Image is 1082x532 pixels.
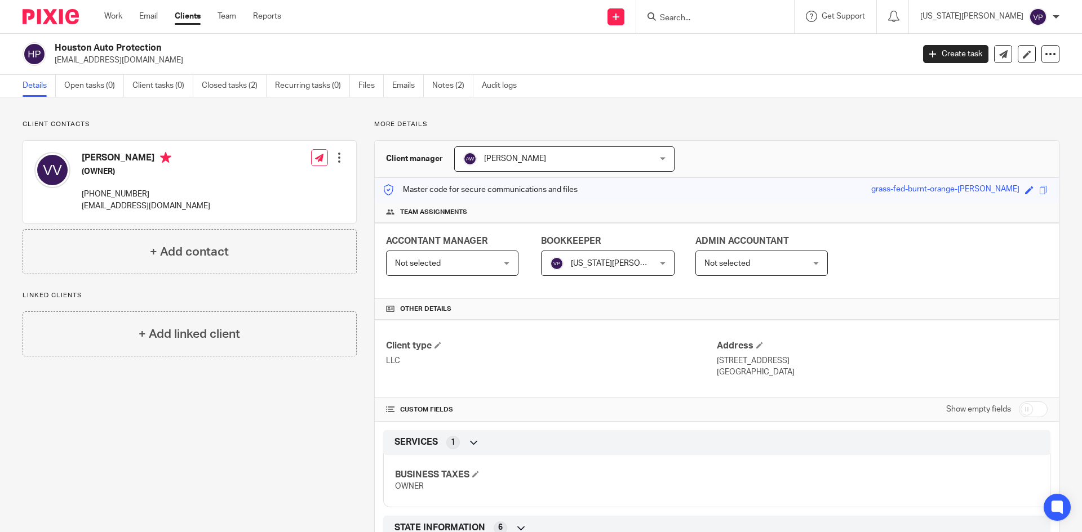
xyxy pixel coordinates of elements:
[717,355,1048,366] p: [STREET_ADDRESS]
[386,355,717,366] p: LLC
[275,75,350,97] a: Recurring tasks (0)
[253,11,281,22] a: Reports
[386,153,443,164] h3: Client manager
[822,12,865,20] span: Get Support
[395,469,717,481] h4: BUSINESS TAXES
[82,189,210,200] p: [PHONE_NUMBER]
[386,236,487,245] span: ACCONTANT MANAGER
[920,11,1023,22] p: [US_STATE][PERSON_NAME]
[400,208,467,217] span: Team assignments
[392,75,424,97] a: Emails
[704,260,750,267] span: Not selected
[1029,8,1047,26] img: svg%3E
[23,75,56,97] a: Details
[104,11,122,22] a: Work
[571,260,674,267] span: [US_STATE][PERSON_NAME]
[463,152,477,166] img: svg%3E
[451,437,455,448] span: 1
[383,184,578,195] p: Master code for secure communications and files
[132,75,193,97] a: Client tasks (0)
[695,236,789,245] span: ADMIN ACCOUNTANT
[541,236,601,245] span: BOOKKEEPER
[175,11,201,22] a: Clients
[659,14,760,24] input: Search
[395,482,424,490] span: OWNER
[386,405,717,414] h4: CUSTOM FIELDS
[395,260,441,267] span: Not selected
[717,366,1048,378] p: [GEOGRAPHIC_DATA]
[23,291,357,300] p: Linked clients
[374,120,1059,129] p: More details
[160,152,171,163] i: Primary
[871,184,1019,196] div: grass-fed-burnt-orange-[PERSON_NAME]
[82,200,210,212] p: [EMAIL_ADDRESS][DOMAIN_NAME]
[23,120,357,129] p: Client contacts
[717,340,1048,352] h4: Address
[202,75,267,97] a: Closed tasks (2)
[139,325,240,343] h4: + Add linked client
[64,75,124,97] a: Open tasks (0)
[386,340,717,352] h4: Client type
[358,75,384,97] a: Files
[400,305,451,314] span: Other details
[139,11,158,22] a: Email
[23,42,46,66] img: svg%3E
[482,75,525,97] a: Audit logs
[55,42,736,54] h2: Houston Auto Protection
[550,257,564,270] img: svg%3E
[82,166,210,177] h5: (OWNER)
[218,11,236,22] a: Team
[34,152,70,188] img: svg%3E
[23,9,79,24] img: Pixie
[394,436,438,448] span: SERVICES
[946,404,1011,415] label: Show empty fields
[484,155,546,163] span: [PERSON_NAME]
[55,55,906,66] p: [EMAIL_ADDRESS][DOMAIN_NAME]
[82,152,210,166] h4: [PERSON_NAME]
[432,75,473,97] a: Notes (2)
[150,243,229,261] h4: + Add contact
[923,45,988,63] a: Create task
